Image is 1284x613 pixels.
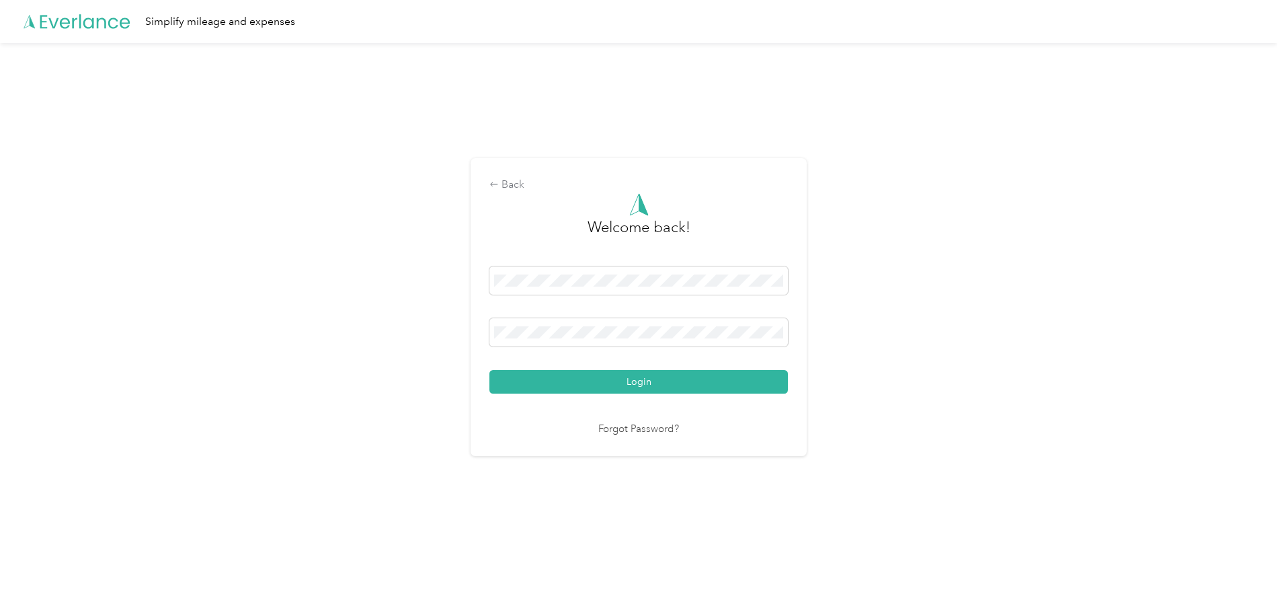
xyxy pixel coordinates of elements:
h3: greeting [588,216,690,252]
div: Back [489,177,788,193]
a: Forgot Password? [598,422,679,437]
div: Simplify mileage and expenses [145,13,295,30]
button: Login [489,370,788,394]
iframe: Everlance-gr Chat Button Frame [1209,538,1284,613]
